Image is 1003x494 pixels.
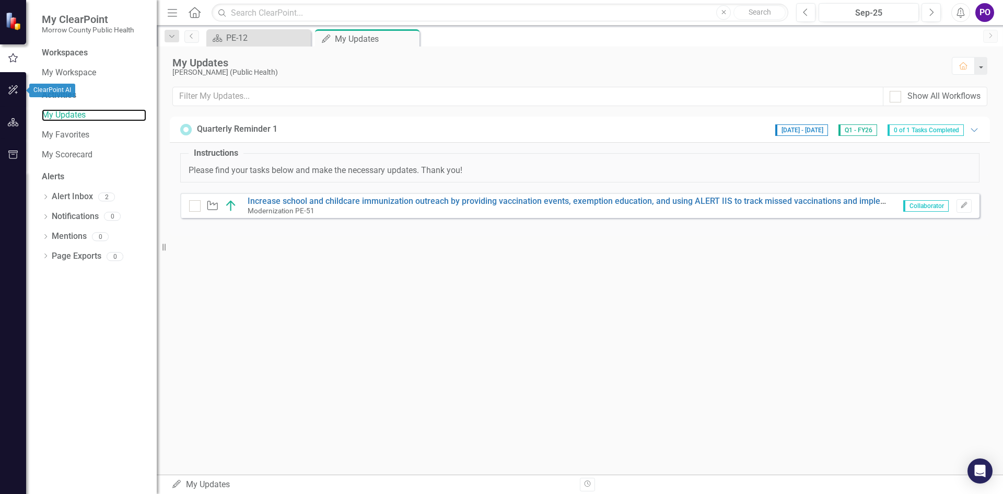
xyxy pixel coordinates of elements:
[52,231,87,243] a: Mentions
[171,479,572,491] div: My Updates
[42,129,146,141] a: My Favorites
[197,123,277,135] div: Quarterly Reminder 1
[52,191,93,203] a: Alert Inbox
[838,124,877,136] span: Q1 - FY26
[335,32,417,45] div: My Updates
[819,3,919,22] button: Sep-25
[189,165,971,177] p: Please find your tasks below and make the necessary updates. Thank you!
[749,8,771,16] span: Search
[42,26,134,34] small: Morrow County Public Health
[733,5,786,20] button: Search
[42,149,146,161] a: My Scorecard
[248,206,314,215] small: Modernization PE-51
[104,212,121,221] div: 0
[29,84,75,97] div: ClearPoint AI
[225,200,237,212] img: On Target
[5,12,24,30] img: ClearPoint Strategy
[189,147,243,159] legend: Instructions
[975,3,994,22] button: PO
[226,31,308,44] div: PE-12
[42,67,146,79] a: My Workspace
[775,124,828,136] span: [DATE] - [DATE]
[98,192,115,201] div: 2
[907,90,981,102] div: Show All Workflows
[822,7,915,19] div: Sep-25
[903,200,949,212] span: Collaborator
[888,124,964,136] span: 0 of 1 Tasks Completed
[92,232,109,241] div: 0
[967,458,993,484] div: Open Intercom Messenger
[42,47,88,59] div: Workspaces
[107,252,123,261] div: 0
[52,211,99,223] a: Notifications
[209,31,308,44] a: PE-12
[42,89,146,101] div: Activities
[212,4,788,22] input: Search ClearPoint...
[42,171,146,183] div: Alerts
[172,57,941,68] div: My Updates
[172,68,941,76] div: [PERSON_NAME] (Public Health)
[172,87,883,106] input: Filter My Updates...
[42,13,134,26] span: My ClearPoint
[52,250,101,262] a: Page Exports
[42,109,146,121] a: My Updates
